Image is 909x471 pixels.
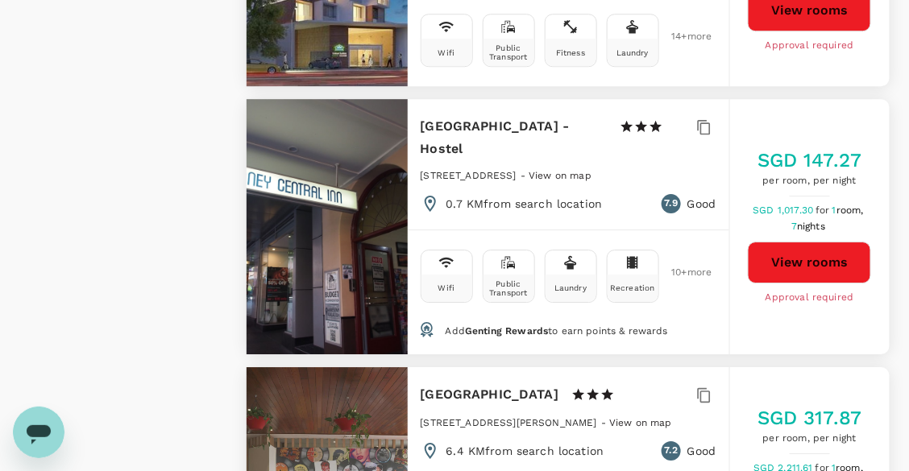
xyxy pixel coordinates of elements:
span: View on map [609,417,672,428]
div: Wifi [438,48,455,57]
div: Public Transport [487,43,531,61]
span: - [601,417,609,428]
p: 0.7 KM from search location [446,196,603,212]
span: - [521,170,529,181]
h6: [GEOGRAPHIC_DATA] [421,383,559,406]
h6: [GEOGRAPHIC_DATA] - Hostel [421,115,607,160]
span: 7.9 [665,196,678,212]
div: Laundry [554,283,587,292]
p: Good [687,196,716,212]
a: View on map [609,415,672,428]
p: 6.4 KM from search location [446,443,604,459]
div: Laundry [616,48,649,57]
div: Recreation [610,283,655,292]
span: [STREET_ADDRESS] [421,170,517,181]
span: Add to earn points & rewards [446,325,668,337]
span: nights [797,221,825,232]
span: Approval required [766,38,854,54]
a: View on map [529,168,591,181]
span: 1 [832,205,866,216]
span: 14 + more [672,31,696,42]
p: Good [687,443,716,459]
span: Approval required [766,290,854,306]
span: 7 [791,221,828,232]
span: SGD 1,017.30 [753,205,816,216]
span: per room, per night [757,173,862,189]
span: Genting Rewards [465,325,548,337]
div: Public Transport [487,279,531,297]
span: 7.2 [665,443,678,459]
h5: SGD 317.87 [757,405,862,431]
div: Fitness [556,48,585,57]
span: for [816,205,832,216]
h5: SGD 147.27 [757,147,862,173]
iframe: Button to launch messaging window [13,407,64,458]
span: per room, per night [757,431,862,447]
span: 10 + more [672,267,696,278]
div: Wifi [438,283,455,292]
span: View on map [529,170,591,181]
button: View rooms [748,242,871,283]
span: room, [836,205,864,216]
span: [STREET_ADDRESS][PERSON_NAME] [421,417,597,428]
